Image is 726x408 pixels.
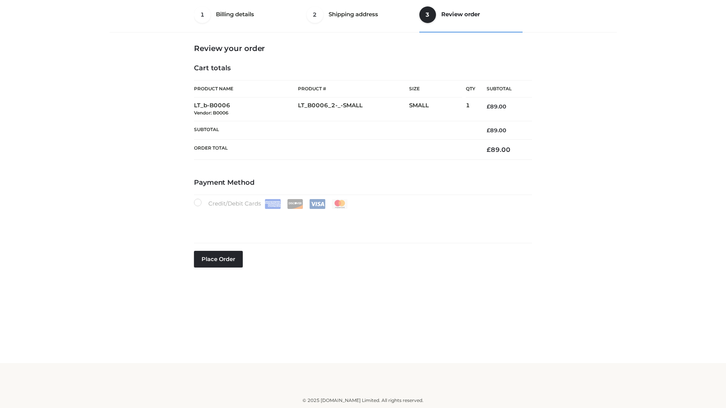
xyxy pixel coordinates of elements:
th: Size [409,80,462,97]
img: Discover [287,199,303,209]
th: Product # [298,80,409,97]
h4: Payment Method [194,179,532,187]
bdi: 89.00 [487,146,510,153]
img: Visa [309,199,326,209]
td: LT_B0006_2-_-SMALL [298,97,409,121]
span: £ [487,146,491,153]
h4: Cart totals [194,64,532,73]
button: Place order [194,251,243,267]
td: 1 [466,97,475,121]
td: SMALL [409,97,466,121]
label: Credit/Debit Cards [194,199,349,209]
iframe: Secure payment input frame [192,207,531,235]
td: LT_b-B0006 [194,97,298,121]
th: Subtotal [194,121,475,139]
small: Vendor: B0006 [194,110,228,116]
th: Qty [466,80,475,97]
div: © 2025 [DOMAIN_NAME] Limited. All rights reserved. [112,397,614,404]
span: £ [487,127,490,134]
h3: Review your order [194,44,532,53]
th: Order Total [194,140,475,160]
span: £ [487,103,490,110]
th: Product Name [194,80,298,97]
img: Amex [265,199,281,209]
bdi: 89.00 [487,127,506,134]
img: Mastercard [332,199,348,209]
bdi: 89.00 [487,103,506,110]
th: Subtotal [475,80,532,97]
